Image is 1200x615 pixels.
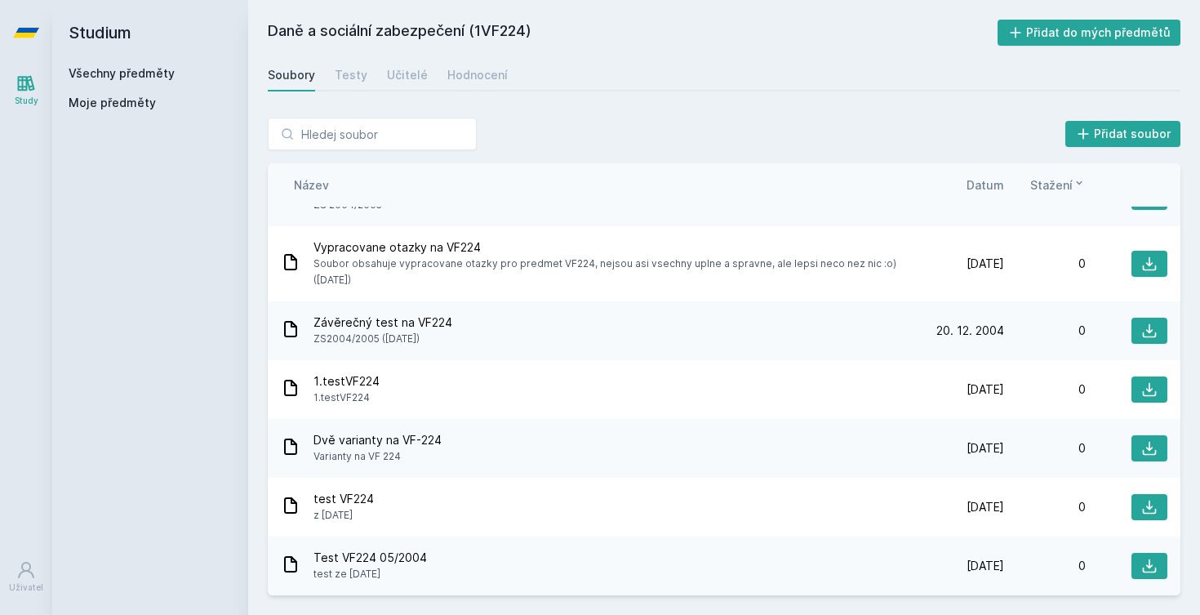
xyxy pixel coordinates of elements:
span: Dvě varianty na VF-224 [313,432,442,448]
a: Study [3,65,49,115]
div: 0 [1004,440,1086,457]
div: 0 [1004,323,1086,339]
span: test ze [DATE] [313,566,427,582]
button: Stažení [1030,176,1086,194]
span: [DATE] [967,440,1004,457]
span: Závěrečný test na VF224 [313,314,452,331]
span: [DATE] [967,499,1004,515]
a: Testy [335,59,367,91]
span: Test VF224 05/2004 [313,550,427,566]
div: 0 [1004,558,1086,574]
span: z [DATE] [313,507,374,524]
span: ZS2004/2005 ([DATE]) [313,331,452,347]
span: Stažení [1030,176,1073,194]
div: Testy [335,67,367,83]
span: test VF224 [313,491,374,507]
span: [DATE] [967,558,1004,574]
a: Učitelé [387,59,428,91]
a: Všechny předměty [69,66,175,80]
span: 1.testVF224 [313,390,380,406]
button: Datum [967,176,1004,194]
a: Hodnocení [447,59,508,91]
span: [DATE] [967,381,1004,398]
div: Hodnocení [447,67,508,83]
button: Název [294,176,329,194]
div: Study [15,95,38,107]
span: [DATE] [967,256,1004,272]
span: Soubor obsahuje vypracovane otazky pro predmet VF224, nejsou asi vsechny uplne a spravne, ale lep... [313,256,916,288]
span: Varianty na VF 224 [313,448,442,465]
a: Uživatel [3,552,49,602]
div: Soubory [268,67,315,83]
button: Přidat soubor [1065,121,1181,147]
div: 0 [1004,499,1086,515]
h2: Daně a sociální zabezpečení (1VF224) [268,20,998,46]
div: Uživatel [9,582,43,594]
span: 1.testVF224 [313,373,380,390]
input: Hledej soubor [268,118,477,150]
span: 20. 12. 2004 [936,323,1004,339]
button: Přidat do mých předmětů [998,20,1181,46]
a: Soubory [268,59,315,91]
div: 0 [1004,381,1086,398]
span: Moje předměty [69,95,156,111]
div: 0 [1004,256,1086,272]
span: Vypracovane otazky na VF224 [313,239,916,256]
div: Učitelé [387,67,428,83]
